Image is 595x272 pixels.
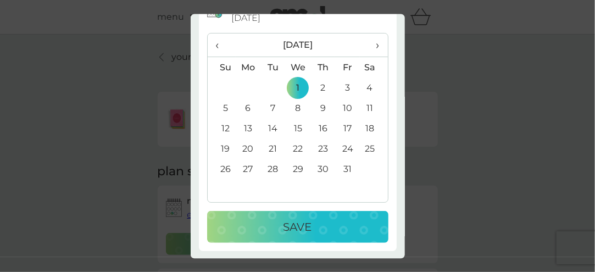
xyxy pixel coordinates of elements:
td: 7 [260,98,285,118]
td: 29 [285,159,310,179]
td: 4 [360,77,387,98]
td: 28 [260,159,285,179]
td: 19 [208,138,236,159]
td: 13 [236,118,261,138]
td: 9 [310,98,335,118]
th: [DATE] [236,34,360,57]
td: 23 [310,138,335,159]
p: Save [283,218,312,236]
th: We [285,57,310,77]
th: Fr [335,57,360,77]
td: 15 [285,118,310,138]
td: 26 [208,159,236,179]
td: 17 [335,118,360,138]
td: 12 [208,118,236,138]
td: 25 [360,138,387,159]
button: Save [207,211,388,243]
td: 5 [208,98,236,118]
td: 14 [260,118,285,138]
th: Mo [236,57,261,77]
td: 11 [360,98,387,118]
td: 31 [335,159,360,179]
td: 10 [335,98,360,118]
th: Su [208,57,236,77]
td: 24 [335,138,360,159]
td: 8 [285,98,310,118]
td: 3 [335,77,360,98]
td: 6 [236,98,261,118]
th: Tu [260,57,285,77]
td: 16 [310,118,335,138]
span: › [368,34,379,57]
span: ‹ [216,34,227,57]
td: 2 [310,77,335,98]
td: 1 [285,77,310,98]
td: 20 [236,138,261,159]
th: Th [310,57,335,77]
span: [DATE] [231,10,260,25]
td: 22 [285,138,310,159]
td: 30 [310,159,335,179]
td: 18 [360,118,387,138]
td: 27 [236,159,261,179]
td: 21 [260,138,285,159]
th: Sa [360,57,387,77]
